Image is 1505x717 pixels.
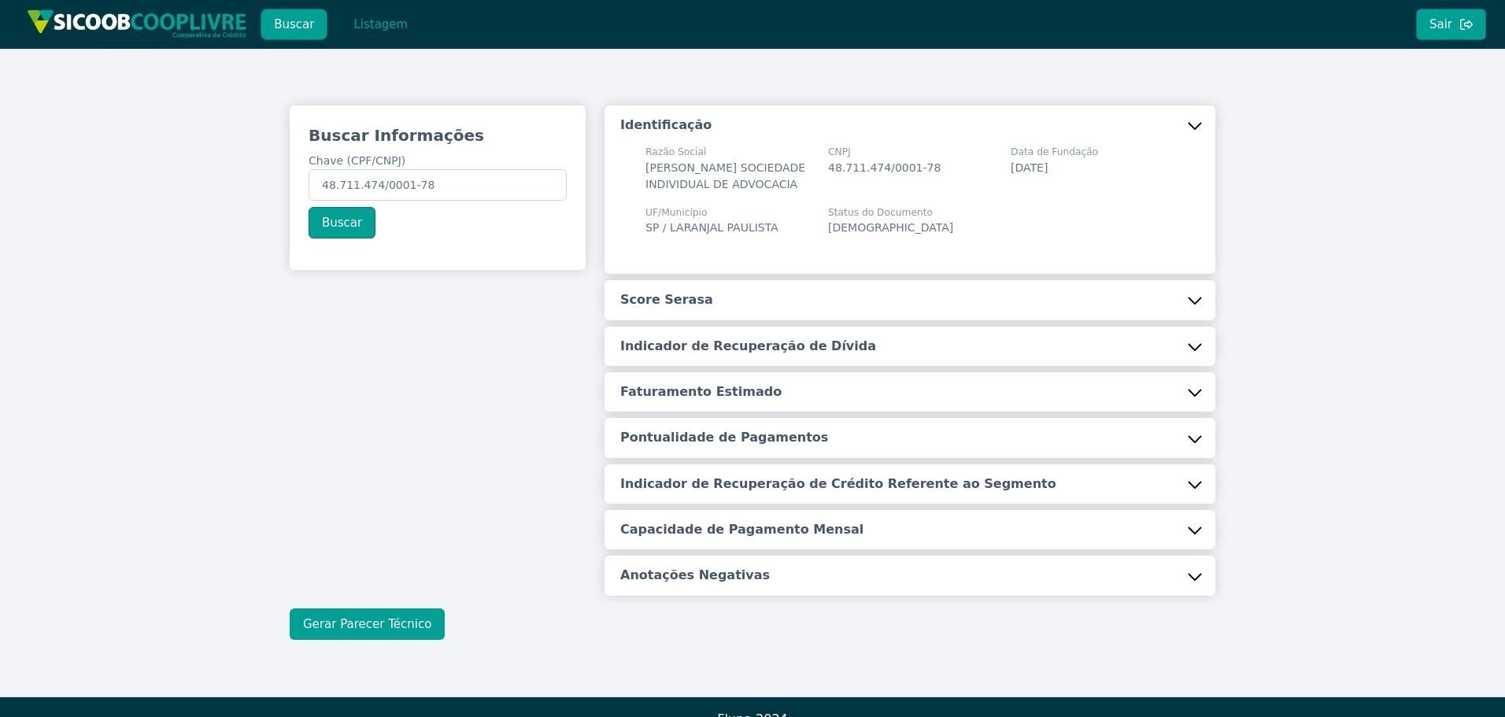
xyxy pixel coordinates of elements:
[828,145,941,159] span: CNPJ
[620,383,782,401] h5: Faturamento Estimado
[828,161,941,174] span: 48.711.474/0001-78
[309,124,567,146] h3: Buscar Informações
[620,429,828,446] h5: Pontualidade de Pagamentos
[620,338,876,355] h5: Indicador de Recuperação de Dívida
[605,464,1215,504] button: Indicador de Recuperação de Crédito Referente ao Segmento
[828,205,953,220] span: Status do Documento
[645,161,805,190] span: [PERSON_NAME] SOCIEDADE INDIVIDUAL DE ADVOCACIA
[605,327,1215,366] button: Indicador de Recuperação de Dívida
[309,169,567,201] input: Chave (CPF/CNPJ)
[605,510,1215,549] button: Capacidade de Pagamento Mensal
[27,9,247,39] img: img/sicoob_cooplivre.png
[605,418,1215,457] button: Pontualidade de Pagamentos
[620,291,713,309] h5: Score Serasa
[645,145,809,159] span: Razão Social
[620,116,712,134] h5: Identificação
[1416,9,1486,40] button: Sair
[645,221,778,234] span: SP / LARANJAL PAULISTA
[290,608,445,640] button: Gerar Parecer Técnico
[828,221,953,234] span: [DEMOGRAPHIC_DATA]
[605,280,1215,320] button: Score Serasa
[645,205,778,220] span: UF/Município
[605,556,1215,595] button: Anotações Negativas
[309,207,375,238] button: Buscar
[620,567,770,584] h5: Anotações Negativas
[261,9,327,40] button: Buscar
[620,521,863,538] h5: Capacidade de Pagamento Mensal
[605,372,1215,412] button: Faturamento Estimado
[1011,145,1098,159] span: Data de Fundação
[309,154,405,167] span: Chave (CPF/CNPJ)
[605,105,1215,145] button: Identificação
[340,9,421,40] button: Listagem
[620,475,1056,493] h5: Indicador de Recuperação de Crédito Referente ao Segmento
[1011,161,1048,174] span: [DATE]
